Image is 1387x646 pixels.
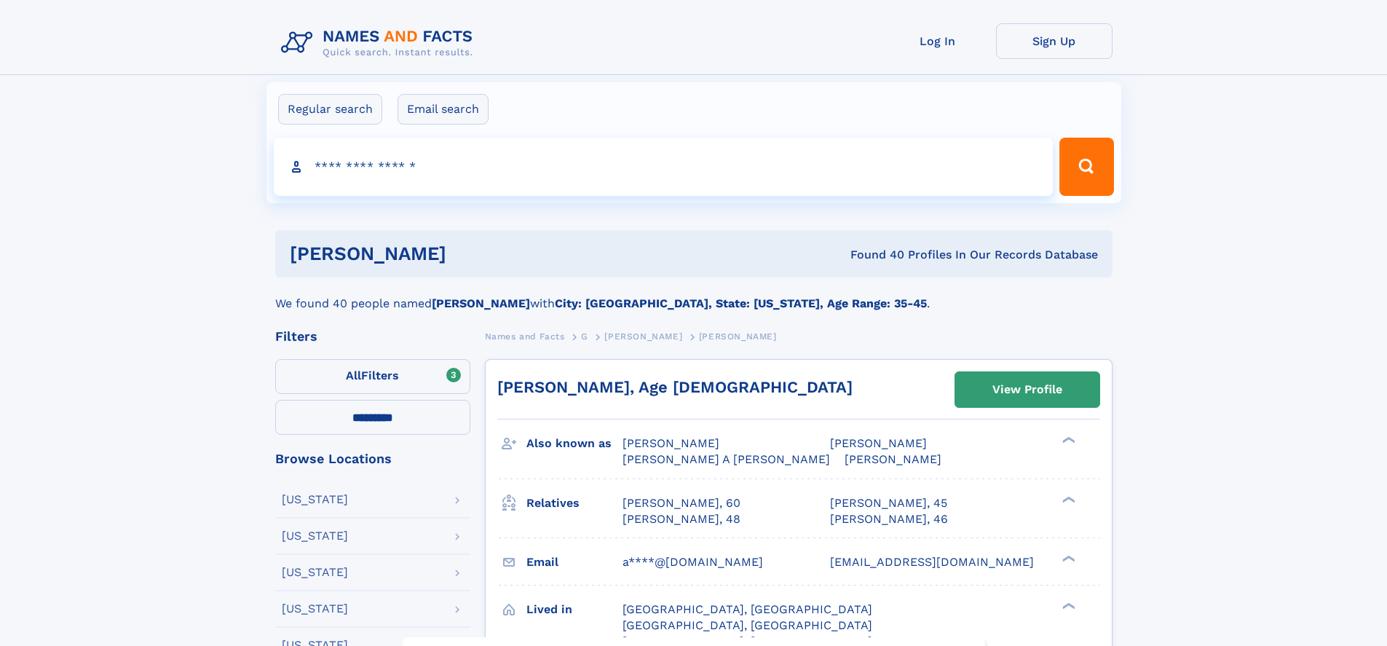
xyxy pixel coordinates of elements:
[955,372,1099,407] a: View Profile
[398,94,489,125] label: Email search
[275,330,470,343] div: Filters
[290,245,649,263] h1: [PERSON_NAME]
[581,331,588,342] span: G
[623,436,719,450] span: [PERSON_NAME]
[282,494,348,505] div: [US_STATE]
[1059,138,1113,196] button: Search Button
[275,359,470,394] label: Filters
[880,23,996,59] a: Log In
[1059,495,1076,504] div: ❯
[526,491,623,516] h3: Relatives
[275,277,1113,312] div: We found 40 people named with .
[275,452,470,465] div: Browse Locations
[526,431,623,456] h3: Also known as
[830,436,927,450] span: [PERSON_NAME]
[526,597,623,622] h3: Lived in
[830,495,947,511] a: [PERSON_NAME], 45
[623,511,740,527] a: [PERSON_NAME], 48
[282,567,348,578] div: [US_STATE]
[1059,554,1076,563] div: ❯
[830,511,948,527] a: [PERSON_NAME], 46
[623,602,872,616] span: [GEOGRAPHIC_DATA], [GEOGRAPHIC_DATA]
[996,23,1113,59] a: Sign Up
[282,603,348,615] div: [US_STATE]
[845,452,941,466] span: [PERSON_NAME]
[485,327,565,345] a: Names and Facts
[830,555,1034,569] span: [EMAIL_ADDRESS][DOMAIN_NAME]
[432,296,530,310] b: [PERSON_NAME]
[275,23,485,63] img: Logo Names and Facts
[992,373,1062,406] div: View Profile
[623,618,872,632] span: [GEOGRAPHIC_DATA], [GEOGRAPHIC_DATA]
[581,327,588,345] a: G
[699,331,777,342] span: [PERSON_NAME]
[497,378,853,396] a: [PERSON_NAME], Age [DEMOGRAPHIC_DATA]
[604,331,682,342] span: [PERSON_NAME]
[346,369,361,382] span: All
[555,296,927,310] b: City: [GEOGRAPHIC_DATA], State: [US_STATE], Age Range: 35-45
[526,550,623,575] h3: Email
[623,452,830,466] span: [PERSON_NAME] A [PERSON_NAME]
[278,94,382,125] label: Regular search
[604,327,682,345] a: [PERSON_NAME]
[1059,601,1076,610] div: ❯
[648,247,1098,263] div: Found 40 Profiles In Our Records Database
[274,138,1054,196] input: search input
[282,530,348,542] div: [US_STATE]
[1059,436,1076,445] div: ❯
[623,495,740,511] a: [PERSON_NAME], 60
